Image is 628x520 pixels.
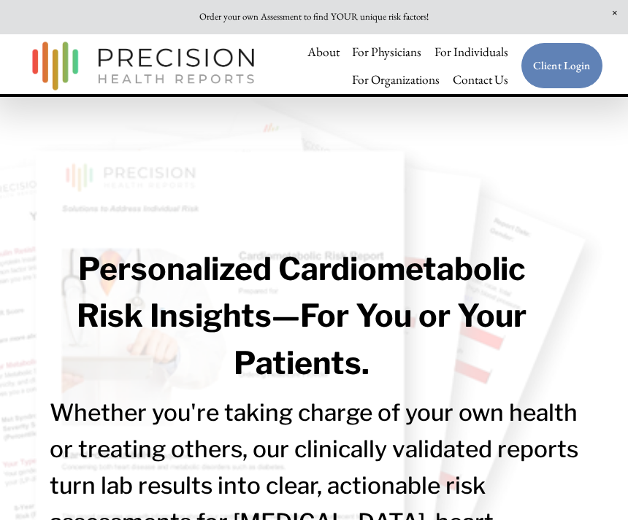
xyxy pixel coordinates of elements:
a: Client Login [521,42,603,89]
span: For Organizations [352,67,440,93]
a: About [307,38,340,66]
a: folder dropdown [352,66,440,93]
iframe: Chat Widget [555,450,628,520]
a: For Physicians [352,38,421,66]
img: Precision Health Reports [25,35,261,97]
a: Contact Us [453,66,508,93]
a: For Individuals [434,38,508,66]
strong: Personalized Cardiometabolic Risk Insights—For You or Your Patients. [77,250,533,382]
